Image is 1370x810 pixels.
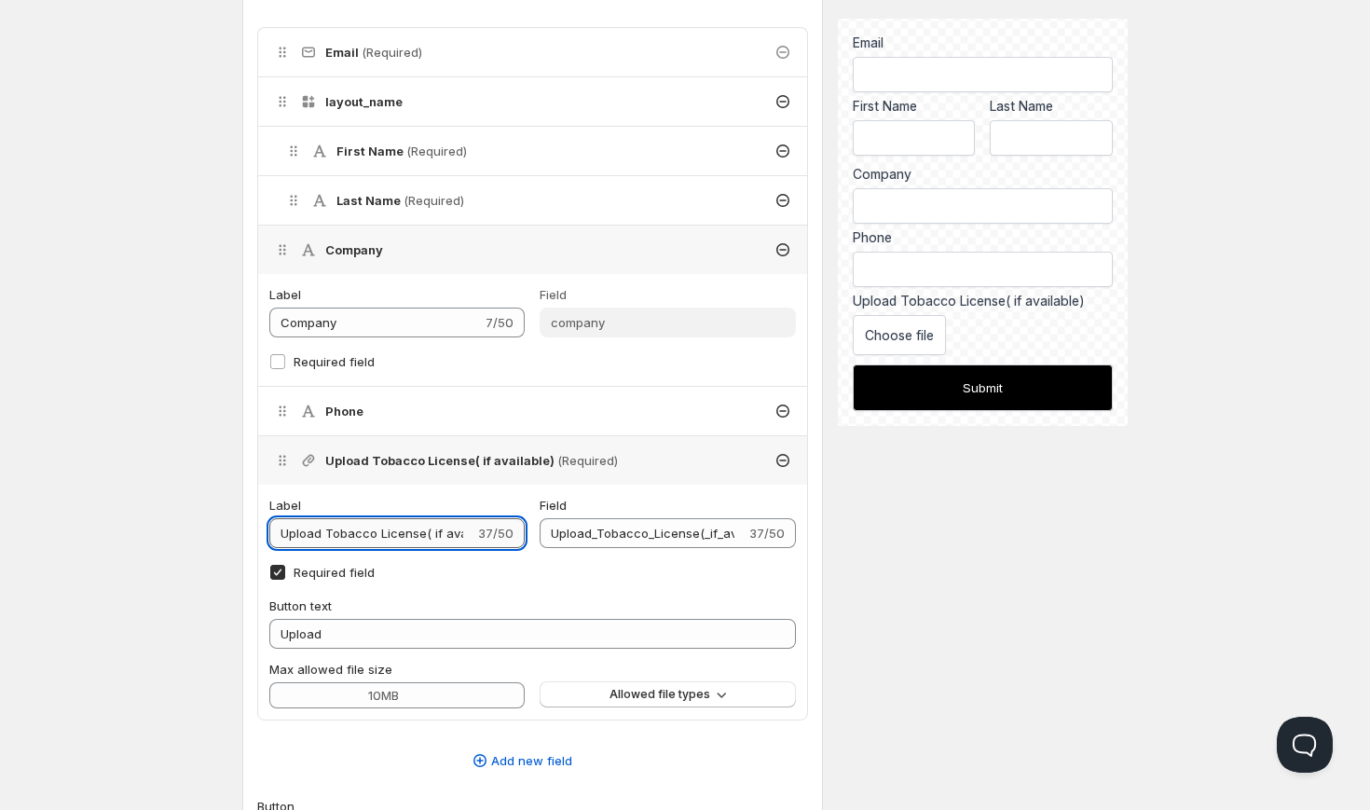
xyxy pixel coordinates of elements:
[491,751,572,770] span: Add new field
[294,354,375,369] span: Required field
[853,364,1113,411] button: Submit
[557,453,618,468] span: (Required)
[540,681,795,707] button: Allowed file types
[540,287,567,302] span: Field
[269,662,392,677] span: Max allowed file size
[269,598,332,613] span: Button text
[336,191,464,210] h4: Last Name
[269,682,497,708] input: 10MB
[853,165,1113,184] label: Company
[865,325,934,345] span: Choose file
[269,287,301,302] span: Label
[362,45,422,60] span: (Required)
[325,240,383,259] h4: Company
[404,193,464,208] span: (Required)
[853,228,1113,247] label: Phone
[1277,717,1333,773] iframe: Help Scout Beacon - Open
[406,144,467,158] span: (Required)
[325,43,422,62] h4: Email
[325,92,403,111] h4: layout_name
[325,402,363,420] h4: Phone
[853,292,1113,310] div: Upload Tobacco License( if available)
[336,142,467,160] h4: First Name
[294,565,375,580] span: Required field
[990,97,1113,116] label: Last Name
[853,34,1113,52] div: Email
[853,97,976,116] label: First Name
[610,687,710,702] span: Allowed file types
[540,498,567,513] span: Field
[269,498,301,513] span: Label
[325,451,618,470] h4: Upload Tobacco License( if available)
[246,746,797,776] button: Add new field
